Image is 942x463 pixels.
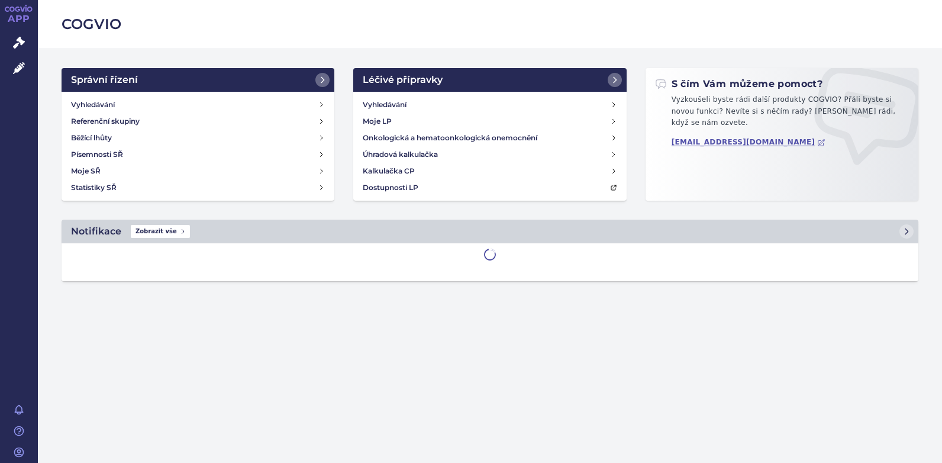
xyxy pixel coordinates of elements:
[358,179,621,196] a: Dostupnosti LP
[363,73,443,87] h2: Léčivé přípravky
[363,132,537,144] h4: Onkologická a hematoonkologická onemocnění
[655,78,823,91] h2: S čím Vám můžeme pomoct?
[62,68,334,92] a: Správní řízení
[71,115,140,127] h4: Referenční skupiny
[71,99,115,111] h4: Vyhledávání
[71,149,123,160] h4: Písemnosti SŘ
[62,220,918,243] a: NotifikaceZobrazit vše
[358,130,621,146] a: Onkologická a hematoonkologická onemocnění
[358,97,621,113] a: Vyhledávání
[66,130,330,146] a: Běžící lhůty
[358,163,621,179] a: Kalkulačka CP
[62,14,918,34] h2: COGVIO
[66,97,330,113] a: Vyhledávání
[672,138,826,147] a: [EMAIL_ADDRESS][DOMAIN_NAME]
[655,94,909,134] p: Vyzkoušeli byste rádi další produkty COGVIO? Přáli byste si novou funkci? Nevíte si s něčím rady?...
[71,182,117,194] h4: Statistiky SŘ
[131,225,190,238] span: Zobrazit vše
[363,165,415,177] h4: Kalkulačka CP
[363,115,392,127] h4: Moje LP
[363,149,438,160] h4: Úhradová kalkulačka
[71,132,112,144] h4: Běžící lhůty
[71,73,138,87] h2: Správní řízení
[66,179,330,196] a: Statistiky SŘ
[66,113,330,130] a: Referenční skupiny
[66,163,330,179] a: Moje SŘ
[358,146,621,163] a: Úhradová kalkulačka
[363,99,407,111] h4: Vyhledávání
[363,182,418,194] h4: Dostupnosti LP
[358,113,621,130] a: Moje LP
[71,165,101,177] h4: Moje SŘ
[353,68,626,92] a: Léčivé přípravky
[71,224,121,239] h2: Notifikace
[66,146,330,163] a: Písemnosti SŘ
